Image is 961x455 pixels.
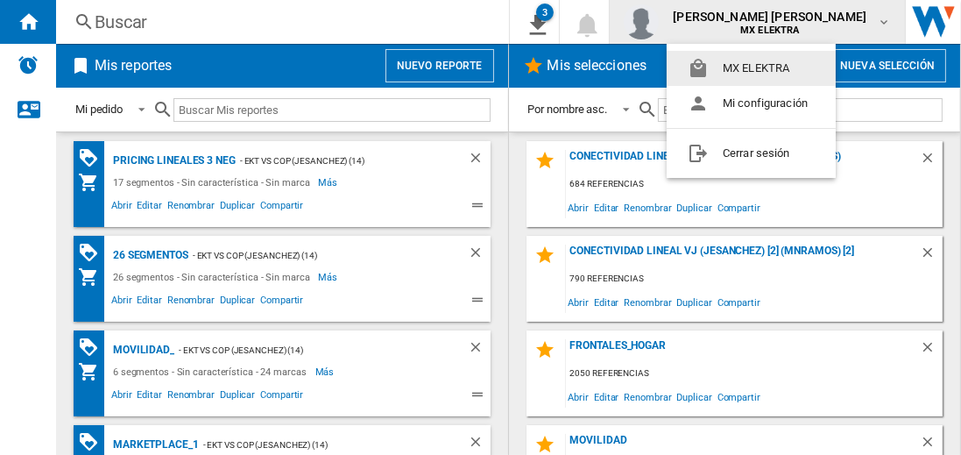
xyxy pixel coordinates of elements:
[667,136,836,171] button: Cerrar sesión
[667,51,836,86] button: MX ELEKTRA
[667,86,836,121] button: Mi configuración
